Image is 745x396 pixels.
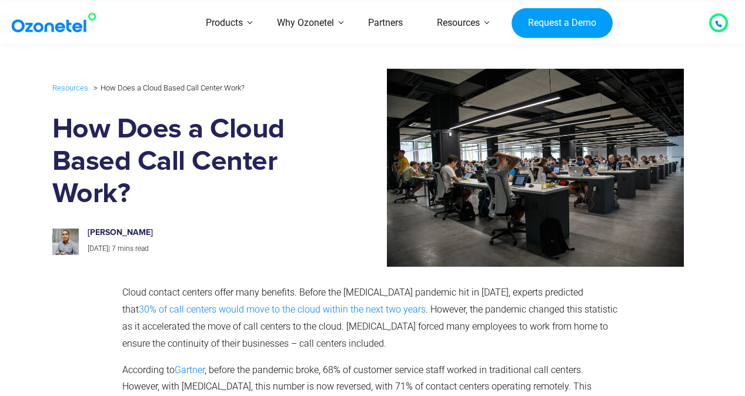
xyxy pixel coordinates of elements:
span: 7 [112,244,116,253]
p: | [88,243,307,256]
h1: How Does a Cloud Based Call Center Work? [52,113,319,210]
a: Products [189,2,260,44]
a: Resources [52,81,88,95]
a: Resources [420,2,497,44]
a: Partners [351,2,420,44]
a: Request a Demo [512,8,612,38]
a: Gartner [175,364,205,375]
a: Why Ozonetel [260,2,351,44]
span: mins read [118,244,149,253]
h6: [PERSON_NAME] [88,228,307,238]
img: prashanth-kancherla_avatar-200x200.jpeg [52,229,79,255]
span: [DATE] [88,244,108,253]
a: 30% of call centers would move to the cloud within the next two years [139,304,426,315]
p: Cloud contact centers offer many benefits. Before the [MEDICAL_DATA] pandemic hit in [DATE], expe... [122,284,619,352]
li: How Does a Cloud Based Call Center Work? [91,80,245,95]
